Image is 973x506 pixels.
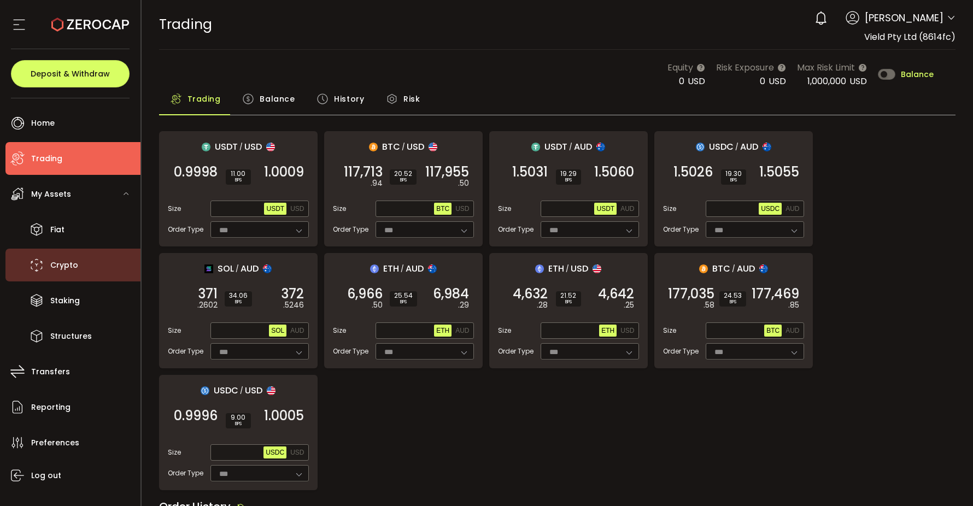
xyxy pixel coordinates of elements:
span: USDC [214,384,238,397]
span: Size [498,204,511,214]
span: Order Type [168,225,203,234]
span: 6,984 [433,289,469,299]
span: USD [244,140,262,154]
em: / [566,264,569,274]
span: Size [333,326,346,336]
span: 19.29 [560,170,577,177]
span: 0 [760,75,765,87]
span: 21.52 [560,292,577,299]
span: Size [663,204,676,214]
em: / [401,264,404,274]
button: USD [453,203,471,215]
span: AUD [290,327,304,334]
img: sol_portfolio.png [204,264,213,273]
img: usdt_portfolio.svg [531,143,540,151]
span: USDC [266,449,284,456]
span: AUD [241,262,259,275]
span: Deposit & Withdraw [31,70,110,78]
span: 117,955 [425,167,469,178]
button: AUD [618,203,636,215]
span: 0 [679,75,684,87]
span: ETH [548,262,564,275]
em: / [402,142,405,152]
em: .25 [624,299,634,311]
img: usd_portfolio.svg [267,386,276,395]
img: usdc_portfolio.svg [201,386,209,395]
span: 20.52 [394,170,412,177]
span: Order Type [498,346,534,356]
span: 34.06 [229,292,248,299]
img: btc_portfolio.svg [369,143,378,151]
em: .2602 [197,299,218,311]
span: Size [663,326,676,336]
img: usdt_portfolio.svg [202,143,210,151]
span: 9.00 [230,414,247,421]
i: BPS [725,177,742,184]
span: Crypto [50,257,78,273]
span: AUD [740,140,758,154]
span: AUD [786,205,799,213]
span: Risk [403,88,420,110]
button: USDC [759,203,782,215]
span: 371 [198,289,218,299]
span: Balance [260,88,295,110]
button: USDC [263,446,286,458]
span: USDT [596,205,614,213]
span: 117,713 [344,167,383,178]
span: Order Type [498,225,534,234]
span: USDT [544,140,567,154]
em: .58 [704,299,714,311]
em: .29 [458,299,469,311]
span: USDC [709,140,734,154]
span: Equity [667,61,693,74]
span: ETH [383,262,399,275]
span: BTC [436,205,449,213]
span: USDT [215,140,238,154]
img: usdc_portfolio.svg [696,143,705,151]
span: USDT [266,205,284,213]
button: USDT [594,203,617,215]
em: / [569,142,572,152]
span: USD [849,75,867,87]
span: USD [407,140,424,154]
button: AUD [783,325,801,337]
span: Order Type [168,346,203,356]
i: BPS [230,177,247,184]
button: ETH [434,325,452,337]
span: [PERSON_NAME] [865,10,943,25]
em: .50 [372,299,383,311]
span: Fiat [50,222,65,238]
i: BPS [230,421,247,427]
button: USD [288,446,306,458]
span: Order Type [663,346,699,356]
span: 0.9998 [174,167,218,178]
i: BPS [394,299,413,305]
span: ETH [436,327,449,334]
span: SOL [271,327,284,334]
i: BPS [560,177,577,184]
iframe: Chat Widget [918,454,973,506]
span: Size [168,326,181,336]
img: aud_portfolio.svg [428,264,437,273]
span: 6,966 [347,289,383,299]
span: Reporting [31,399,71,415]
span: Risk Exposure [716,61,774,74]
span: USD [290,205,304,213]
button: SOL [269,325,286,337]
span: Order Type [333,225,368,234]
img: aud_portfolio.svg [596,143,605,151]
img: eth_portfolio.svg [535,264,544,273]
span: Preferences [31,435,79,451]
em: / [735,142,738,152]
button: AUD [783,203,801,215]
button: USD [618,325,636,337]
img: aud_portfolio.svg [759,264,768,273]
span: 177,469 [752,289,799,299]
button: Deposit & Withdraw [11,60,130,87]
span: My Assets [31,186,71,202]
button: USDT [264,203,286,215]
span: USD [245,384,262,397]
img: usd_portfolio.svg [429,143,437,151]
span: Size [333,204,346,214]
